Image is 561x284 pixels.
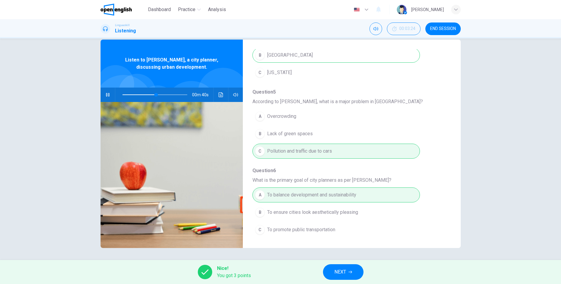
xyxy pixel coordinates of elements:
[369,22,382,35] div: Mute
[148,6,171,13] span: Dashboard
[252,88,441,96] span: Question 5
[115,23,130,27] span: Linguaskill
[101,102,243,248] img: Listen to Maria, a city planner, discussing urban development.
[430,26,456,31] span: END SESSION
[146,4,173,15] button: Dashboard
[101,4,146,16] a: OpenEnglish logo
[399,26,415,31] span: 00:03:24
[192,88,213,102] span: 00m 40s
[208,6,226,13] span: Analysis
[115,27,136,34] h1: Listening
[120,56,224,71] span: Listen to [PERSON_NAME], a city planner, discussing urban development.
[387,22,421,35] div: Hide
[425,22,461,35] button: END SESSION
[206,4,228,15] button: Analysis
[252,177,441,184] span: What is the primary goal of city planners as per [PERSON_NAME]?
[411,6,444,13] div: [PERSON_NAME]
[217,265,251,272] span: Nice!
[217,272,251,279] span: You got 3 points
[334,268,346,276] span: NEXT
[252,98,441,105] span: According to [PERSON_NAME], what is a major problem in [GEOGRAPHIC_DATA]?
[178,6,195,13] span: Practice
[397,5,406,14] img: Profile picture
[252,167,441,174] span: Question 6
[387,22,421,35] button: 00:03:24
[323,264,363,280] button: NEXT
[101,4,132,16] img: OpenEnglish logo
[353,7,360,12] img: en
[176,4,203,15] button: Practice
[216,88,226,102] button: Click to see the audio transcription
